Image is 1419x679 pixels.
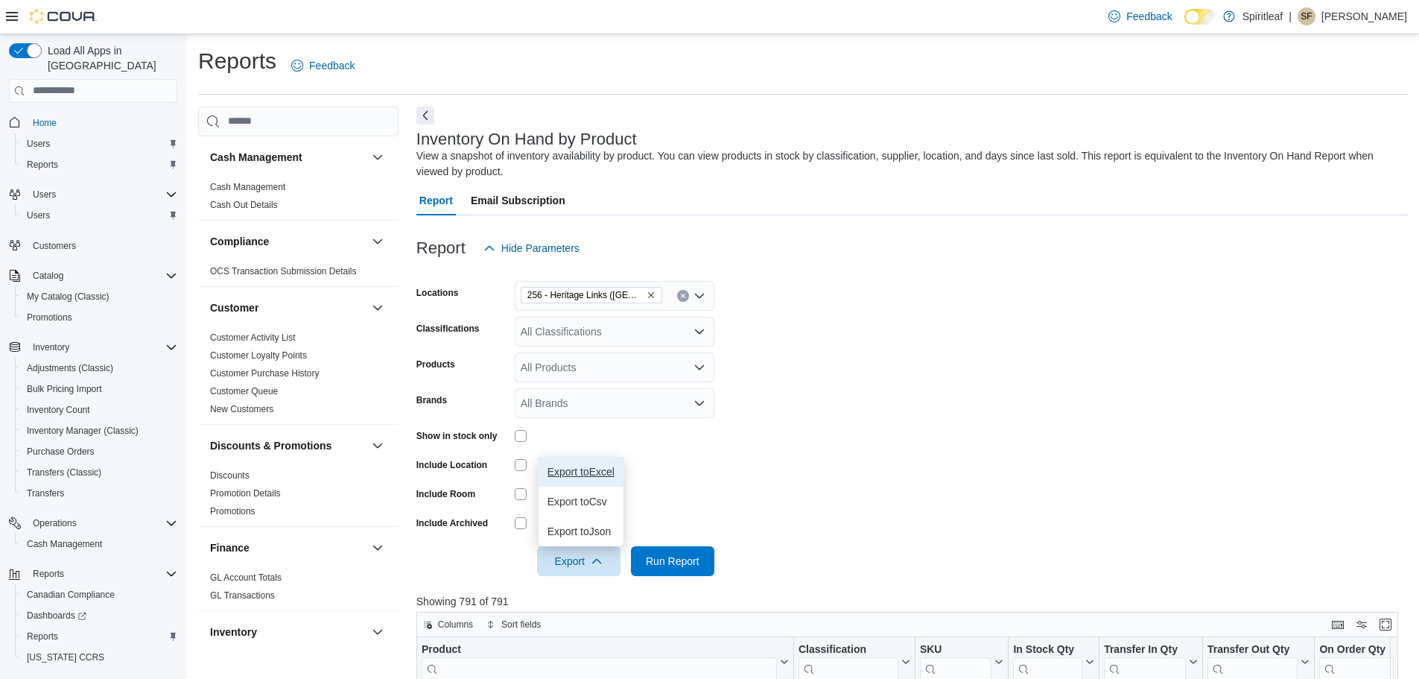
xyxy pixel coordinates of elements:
img: Cova [30,9,97,24]
button: Adjustments (Classic) [15,358,183,379]
span: SF [1301,7,1312,25]
h3: Cash Management [210,150,302,165]
span: Inventory [27,338,177,356]
button: Transfers [15,483,183,504]
button: Users [3,184,183,205]
span: Catalog [33,270,63,282]
button: Customers [3,235,183,256]
label: Include Room [416,488,475,500]
button: Compliance [369,233,387,250]
span: Customer Purchase History [210,367,320,379]
a: Customer Purchase History [210,368,320,379]
button: Canadian Compliance [15,584,183,605]
span: [US_STATE] CCRS [27,651,104,663]
a: Transfers (Classic) [21,464,107,481]
a: Cash Management [210,182,285,192]
p: | [1289,7,1292,25]
h3: Report [416,239,466,257]
label: Show in stock only [416,430,498,442]
button: Open list of options [693,326,705,338]
span: Adjustments (Classic) [27,362,113,374]
button: Columns [417,616,479,634]
button: Reports [3,563,183,584]
a: Customers [27,237,82,255]
span: Customer Activity List [210,332,296,344]
span: Dashboards [21,607,177,625]
a: Home [27,114,63,132]
span: Washington CCRS [21,648,177,666]
a: Reports [21,628,64,645]
a: Customer Loyalty Points [210,350,307,361]
span: Cash Management [21,535,177,553]
div: SKU [920,642,992,657]
span: Export to Json [547,525,615,537]
a: Cash Out Details [210,200,278,210]
a: Adjustments (Classic) [21,359,119,377]
button: Transfers (Classic) [15,462,183,483]
div: Transfer In Qty [1104,642,1186,657]
button: Discounts & Promotions [210,438,366,453]
a: Discounts [210,470,250,481]
span: Export [546,546,612,576]
a: Canadian Compliance [21,586,121,604]
span: Users [21,206,177,224]
a: Dashboards [15,605,183,626]
div: Discounts & Promotions [198,467,399,526]
button: Open list of options [693,290,705,302]
span: Transfers [21,484,177,502]
a: Feedback [285,51,361,80]
div: Transfer Out Qty [1207,642,1298,657]
button: Customer [369,299,387,317]
p: Showing 791 of 791 [416,594,1409,609]
button: Keyboard shortcuts [1329,616,1347,634]
a: New Customers [210,404,273,414]
span: Sort fields [501,619,541,631]
label: Include Archived [416,517,488,529]
div: On Order Qty [1319,642,1394,657]
a: [US_STATE] CCRS [21,648,110,666]
span: Inventory Count [21,401,177,419]
button: Users [27,186,62,203]
span: Reports [27,159,58,171]
div: Cash Management [198,178,399,220]
span: Cash Out Details [210,199,278,211]
button: Promotions [15,307,183,328]
span: Home [27,113,177,132]
button: Home [3,112,183,133]
span: Bulk Pricing Import [27,383,102,395]
span: Canadian Compliance [27,589,115,601]
span: Inventory Manager (Classic) [21,422,177,440]
span: Run Report [646,554,699,569]
span: Adjustments (Classic) [21,359,177,377]
button: Discounts & Promotions [369,437,387,455]
span: Columns [438,619,473,631]
button: Bulk Pricing Import [15,379,183,399]
span: Users [33,189,56,200]
span: Customer Queue [210,385,278,397]
span: Export to Csv [547,496,615,508]
span: Promotions [27,312,72,323]
p: Spiritleaf [1242,7,1283,25]
a: Customer Queue [210,386,278,397]
span: Inventory Manager (Classic) [27,425,139,437]
h3: Finance [210,540,250,555]
span: Operations [27,514,177,532]
button: Run Report [631,546,714,576]
div: Customer [198,329,399,424]
button: Catalog [27,267,69,285]
h3: Customer [210,300,258,315]
span: GL Account Totals [210,572,282,584]
span: Users [27,209,50,221]
label: Brands [416,394,447,406]
button: Reports [15,154,183,175]
button: Finance [210,540,366,555]
button: Reports [15,626,183,647]
div: Compliance [198,262,399,286]
span: Load All Apps in [GEOGRAPHIC_DATA] [42,43,177,73]
span: Email Subscription [471,186,565,215]
h3: Compliance [210,234,269,249]
button: Display options [1353,616,1371,634]
a: Users [21,206,56,224]
button: My Catalog (Classic) [15,286,183,307]
button: Inventory Manager (Classic) [15,420,183,441]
